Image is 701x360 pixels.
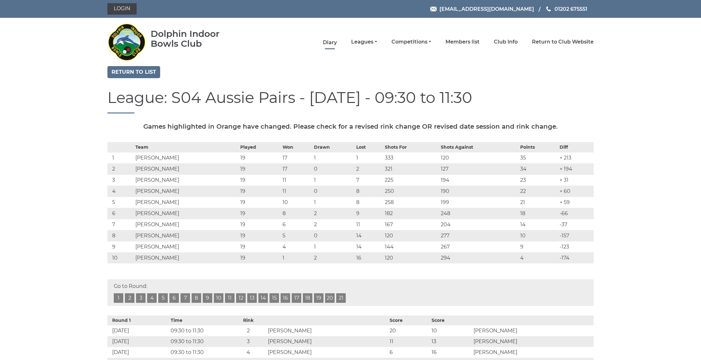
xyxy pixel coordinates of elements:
[388,336,430,347] td: 11
[519,142,558,152] th: Points
[312,142,355,152] th: Drawn
[558,208,594,219] td: -66
[281,163,312,174] td: 17
[351,38,377,45] a: Leagues
[312,152,355,163] td: 1
[158,293,168,303] a: 5
[134,219,239,230] td: [PERSON_NAME]
[439,186,519,197] td: 190
[134,208,239,219] td: [PERSON_NAME]
[107,230,134,241] td: 8
[134,174,239,186] td: [PERSON_NAME]
[281,230,312,241] td: 5
[383,186,439,197] td: 250
[281,293,290,303] a: 16
[107,336,169,347] td: [DATE]
[430,336,472,347] td: 13
[446,38,480,45] a: Members list
[281,219,312,230] td: 6
[558,241,594,252] td: -123
[239,142,281,152] th: Played
[266,347,388,358] td: [PERSON_NAME]
[355,174,383,186] td: 7
[134,197,239,208] td: [PERSON_NAME]
[312,186,355,197] td: 0
[388,316,430,325] th: Score
[266,325,388,336] td: [PERSON_NAME]
[169,347,231,358] td: 09:30 to 11:30
[134,163,239,174] td: [PERSON_NAME]
[355,219,383,230] td: 11
[107,152,134,163] td: 1
[312,208,355,219] td: 2
[519,241,558,252] td: 9
[107,163,134,174] td: 2
[107,174,134,186] td: 3
[281,152,312,163] td: 17
[314,293,323,303] a: 19
[439,6,534,12] span: [EMAIL_ADDRESS][DOMAIN_NAME]
[430,347,472,358] td: 16
[107,241,134,252] td: 9
[239,230,281,241] td: 19
[472,347,594,358] td: [PERSON_NAME]
[281,142,312,152] th: Won
[134,230,239,241] td: [PERSON_NAME]
[269,293,279,303] a: 15
[439,208,519,219] td: 248
[107,20,146,64] img: Dolphin Indoor Bowls Club
[292,293,301,303] a: 17
[134,241,239,252] td: [PERSON_NAME]
[107,325,169,336] td: [DATE]
[107,252,134,263] td: 10
[239,174,281,186] td: 19
[325,293,335,303] a: 20
[225,293,235,303] a: 11
[430,325,472,336] td: 10
[383,163,439,174] td: 321
[239,197,281,208] td: 19
[107,208,134,219] td: 6
[546,6,551,11] img: Phone us
[231,316,266,325] th: Rink
[355,230,383,241] td: 14
[430,7,437,11] img: Email
[258,293,268,303] a: 14
[355,152,383,163] td: 1
[355,197,383,208] td: 8
[439,230,519,241] td: 277
[312,219,355,230] td: 2
[236,293,246,303] a: 12
[555,6,587,12] span: 01202 675551
[136,293,146,303] a: 3
[355,163,383,174] td: 2
[107,197,134,208] td: 5
[107,66,160,78] a: Return to list
[203,293,212,303] a: 9
[439,241,519,252] td: 267
[114,293,123,303] a: 1
[247,293,257,303] a: 13
[151,29,240,49] div: Dolphin Indoor Bowls Club
[169,325,231,336] td: 09:30 to 11:30
[519,208,558,219] td: 18
[107,123,594,130] h5: Games highlighted in Orange have changed. Please check for a revised rink change OR revised date ...
[312,197,355,208] td: 1
[312,252,355,263] td: 2
[125,293,134,303] a: 2
[383,152,439,163] td: 333
[134,152,239,163] td: [PERSON_NAME]
[519,152,558,163] td: 35
[519,163,558,174] td: 34
[281,197,312,208] td: 10
[545,5,587,13] a: Phone us 01202 675551
[231,325,266,336] td: 2
[281,252,312,263] td: 1
[558,174,594,186] td: + 31
[355,241,383,252] td: 14
[107,89,594,113] h1: League: S04 Aussie Pairs - [DATE] - 09:30 to 11:30
[192,293,201,303] a: 8
[239,163,281,174] td: 19
[239,152,281,163] td: 19
[383,142,439,152] th: Shots For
